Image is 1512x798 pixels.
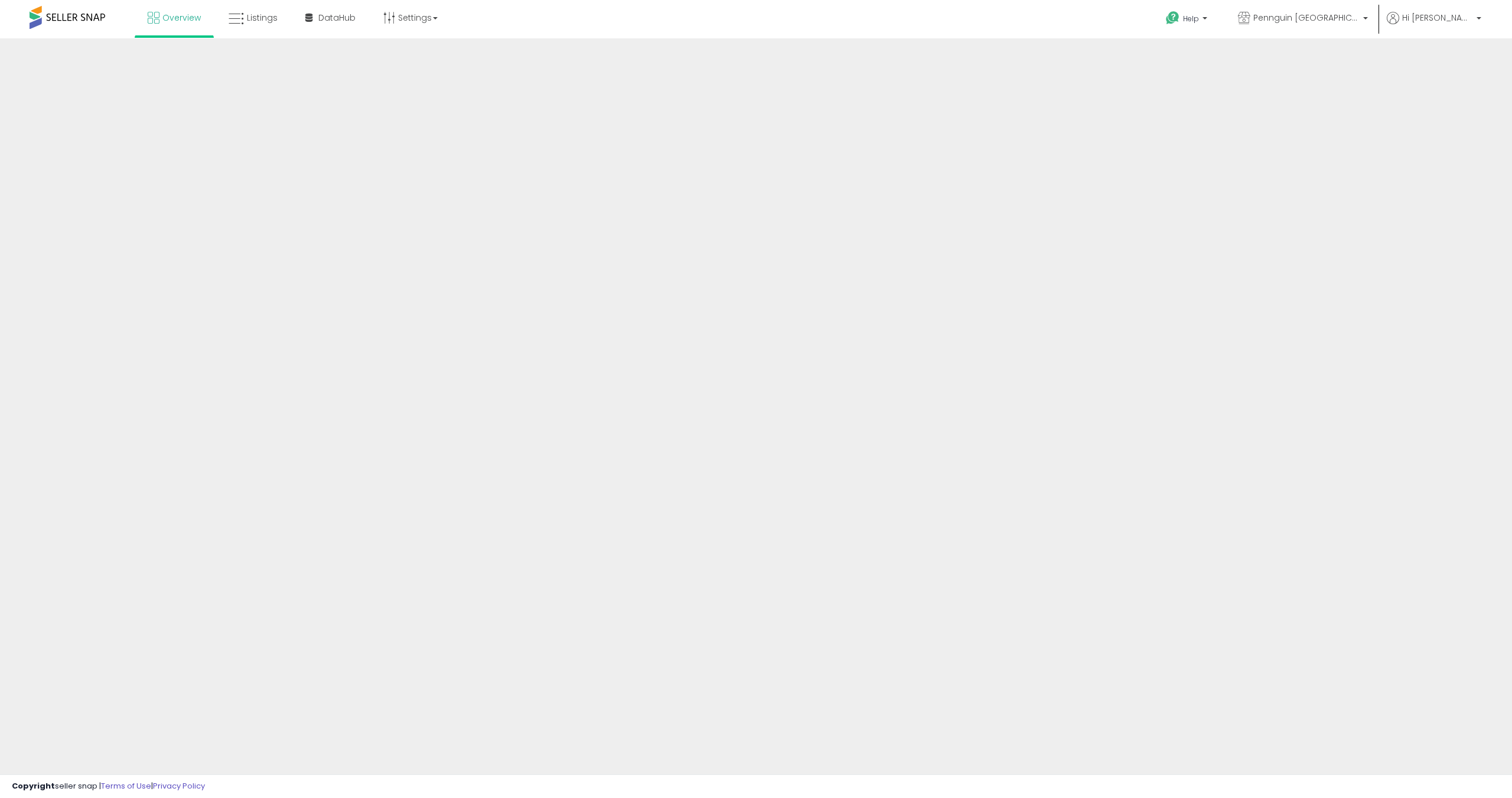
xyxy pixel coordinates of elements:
[1387,12,1481,38] a: Hi [PERSON_NAME]
[1183,14,1199,24] span: Help
[1156,2,1219,38] a: Help
[318,12,356,24] span: DataHub
[1402,12,1473,24] span: Hi [PERSON_NAME]
[247,12,278,24] span: Listings
[1253,12,1360,24] span: Pennguin [GEOGRAPHIC_DATA]
[1165,11,1180,25] i: Get Help
[162,12,201,24] span: Overview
